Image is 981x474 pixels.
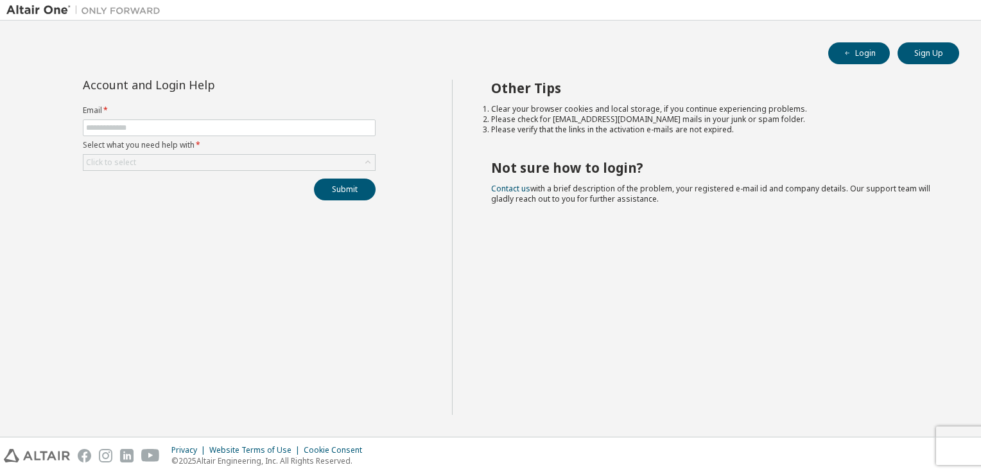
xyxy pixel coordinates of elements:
label: Email [83,105,376,116]
li: Please verify that the links in the activation e-mails are not expired. [491,125,937,135]
button: Submit [314,179,376,200]
h2: Not sure how to login? [491,159,937,176]
button: Sign Up [898,42,959,64]
div: Cookie Consent [304,445,370,455]
img: Altair One [6,4,167,17]
li: Clear your browser cookies and local storage, if you continue experiencing problems. [491,104,937,114]
div: Click to select [83,155,375,170]
span: with a brief description of the problem, your registered e-mail id and company details. Our suppo... [491,183,930,204]
div: Click to select [86,157,136,168]
li: Please check for [EMAIL_ADDRESS][DOMAIN_NAME] mails in your junk or spam folder. [491,114,937,125]
div: Account and Login Help [83,80,317,90]
img: linkedin.svg [120,449,134,462]
a: Contact us [491,183,530,194]
img: instagram.svg [99,449,112,462]
label: Select what you need help with [83,140,376,150]
div: Website Terms of Use [209,445,304,455]
button: Login [828,42,890,64]
img: youtube.svg [141,449,160,462]
img: facebook.svg [78,449,91,462]
img: altair_logo.svg [4,449,70,462]
p: © 2025 Altair Engineering, Inc. All Rights Reserved. [171,455,370,466]
h2: Other Tips [491,80,937,96]
div: Privacy [171,445,209,455]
